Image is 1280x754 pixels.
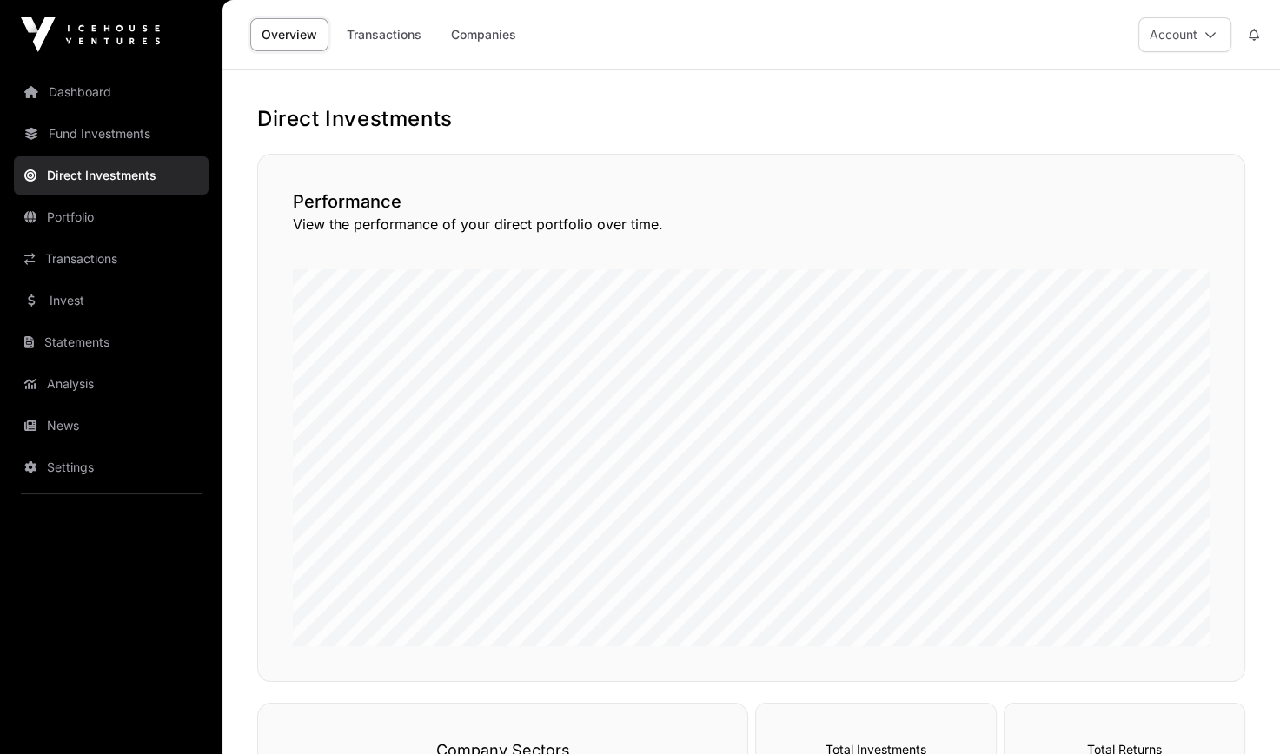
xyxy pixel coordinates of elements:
a: Companies [440,18,527,51]
a: Transactions [14,240,209,278]
h2: Performance [293,189,1210,214]
a: Fund Investments [14,115,209,153]
p: View the performance of your direct portfolio over time. [293,214,1210,235]
a: Transactions [335,18,433,51]
a: Dashboard [14,73,209,111]
a: Direct Investments [14,156,209,195]
a: Portfolio [14,198,209,236]
button: Account [1138,17,1231,52]
iframe: Chat Widget [1193,671,1280,754]
a: Statements [14,323,209,361]
h1: Direct Investments [257,105,1245,133]
img: Icehouse Ventures Logo [21,17,160,52]
a: Analysis [14,365,209,403]
a: Invest [14,281,209,320]
a: Overview [250,18,328,51]
a: Settings [14,448,209,486]
a: News [14,407,209,445]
